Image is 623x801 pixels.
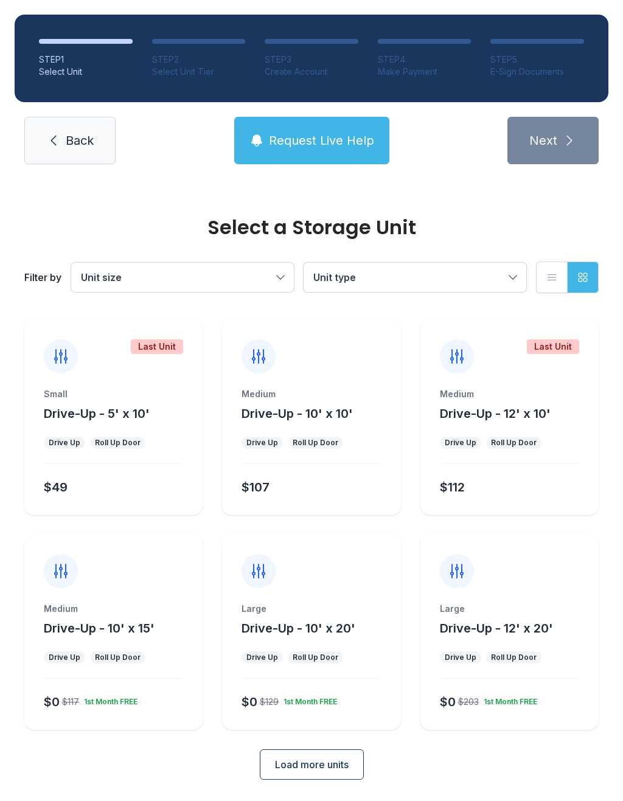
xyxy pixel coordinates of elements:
[445,438,476,448] div: Drive Up
[44,603,183,615] div: Medium
[66,132,94,149] span: Back
[242,405,353,422] button: Drive-Up - 10' x 10'
[440,406,551,421] span: Drive-Up - 12' x 10'
[440,621,553,636] span: Drive-Up - 12' x 20'
[275,757,349,772] span: Load more units
[529,132,557,149] span: Next
[242,693,257,710] div: $0
[440,405,551,422] button: Drive-Up - 12' x 10'
[131,339,183,354] div: Last Unit
[242,479,270,496] div: $107
[242,620,355,637] button: Drive-Up - 10' x 20'
[44,479,68,496] div: $49
[79,692,137,707] div: 1st Month FREE
[491,653,537,662] div: Roll Up Door
[313,271,356,283] span: Unit type
[95,653,141,662] div: Roll Up Door
[445,653,476,662] div: Drive Up
[95,438,141,448] div: Roll Up Door
[458,696,479,708] div: $203
[71,263,294,292] button: Unit size
[24,270,61,285] div: Filter by
[49,438,80,448] div: Drive Up
[260,696,279,708] div: $129
[527,339,579,354] div: Last Unit
[152,66,246,78] div: Select Unit Tier
[44,693,60,710] div: $0
[440,620,553,637] button: Drive-Up - 12' x 20'
[246,653,278,662] div: Drive Up
[279,692,337,707] div: 1st Month FREE
[293,653,338,662] div: Roll Up Door
[269,132,374,149] span: Request Live Help
[490,66,584,78] div: E-Sign Documents
[44,620,155,637] button: Drive-Up - 10' x 15'
[242,603,381,615] div: Large
[440,479,465,496] div: $112
[440,603,579,615] div: Large
[49,653,80,662] div: Drive Up
[293,438,338,448] div: Roll Up Door
[44,388,183,400] div: Small
[242,621,355,636] span: Drive-Up - 10' x 20'
[24,218,599,237] div: Select a Storage Unit
[440,693,456,710] div: $0
[152,54,246,66] div: STEP 2
[81,271,122,283] span: Unit size
[246,438,278,448] div: Drive Up
[44,406,150,421] span: Drive-Up - 5' x 10'
[242,388,381,400] div: Medium
[304,263,526,292] button: Unit type
[378,54,472,66] div: STEP 4
[39,66,133,78] div: Select Unit
[490,54,584,66] div: STEP 5
[62,696,79,708] div: $117
[479,692,537,707] div: 1st Month FREE
[378,66,472,78] div: Make Payment
[44,405,150,422] button: Drive-Up - 5' x 10'
[265,54,358,66] div: STEP 3
[440,388,579,400] div: Medium
[39,54,133,66] div: STEP 1
[265,66,358,78] div: Create Account
[491,438,537,448] div: Roll Up Door
[44,621,155,636] span: Drive-Up - 10' x 15'
[242,406,353,421] span: Drive-Up - 10' x 10'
